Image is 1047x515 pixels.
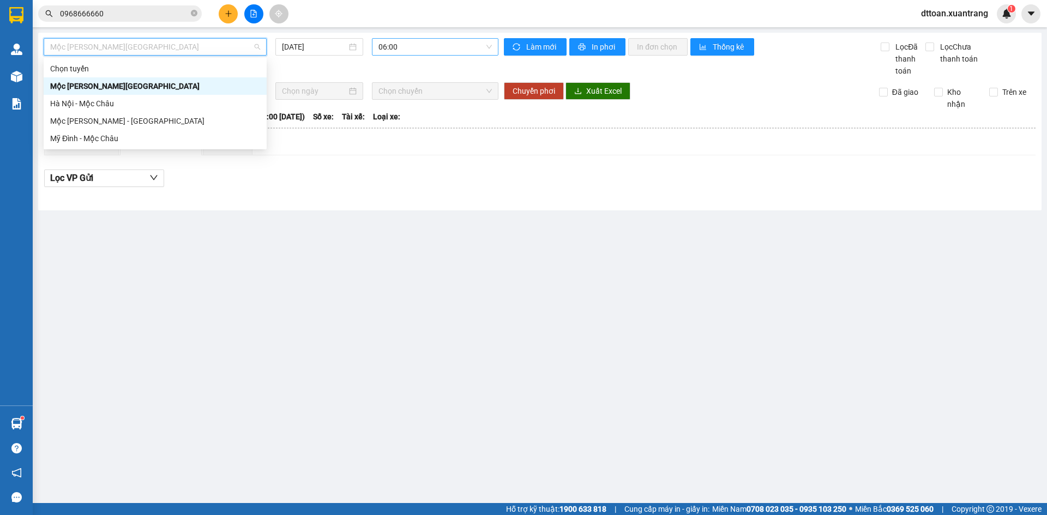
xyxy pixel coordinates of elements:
span: | [615,503,616,515]
div: Mộc [PERSON_NAME][GEOGRAPHIC_DATA] [50,80,260,92]
span: Lọc VP Gửi [50,171,93,185]
em: Logistics [35,33,70,44]
input: Tìm tên, số ĐT hoặc mã đơn [60,8,189,20]
span: close-circle [191,9,197,19]
div: Mỹ Đình - Mộc Châu [44,130,267,147]
sup: 1 [1008,5,1015,13]
span: Chọn chuyến [378,83,492,99]
button: Chuyển phơi [504,82,564,100]
input: Chọn ngày [282,85,347,97]
button: bar-chartThống kê [690,38,754,56]
span: aim [275,10,282,17]
span: Cung cấp máy in - giấy in: [624,503,709,515]
span: Tài xế: [342,111,365,123]
div: Mộc [PERSON_NAME] - [GEOGRAPHIC_DATA] [50,115,260,127]
span: Kho nhận [943,86,981,110]
button: caret-down [1021,4,1040,23]
strong: 0369 525 060 [887,505,934,513]
div: Chọn tuyến [44,60,267,77]
span: question-circle [11,443,22,453]
span: Số xe: [313,111,334,123]
span: ⚪️ [849,507,852,511]
span: sync [513,43,522,52]
span: 0912122306 [4,77,81,92]
span: Miền Nam [712,503,846,515]
img: warehouse-icon [11,418,22,429]
span: copyright [986,505,994,513]
span: Làm mới [526,41,558,53]
button: plus [219,4,238,23]
span: Lọc Đã thanh toán [891,41,925,77]
img: icon-new-feature [1002,9,1012,19]
span: search [45,10,53,17]
span: Người nhận: [4,69,38,76]
span: close-circle [191,10,197,16]
img: warehouse-icon [11,44,22,55]
span: Miền Bắc [855,503,934,515]
button: Lọc VP Gửi [44,169,164,187]
span: In phơi [592,41,617,53]
strong: 1900 633 818 [559,505,606,513]
span: Loại xe: [373,111,400,123]
img: logo-vxr [9,7,23,23]
button: printerIn phơi [569,38,625,56]
span: printer [578,43,587,52]
span: 06:00 [378,39,492,55]
button: syncLàm mới [504,38,567,56]
span: message [11,492,22,502]
span: Lọc Chưa thanh toán [936,41,992,65]
span: VP [PERSON_NAME] [103,11,159,27]
span: bar-chart [699,43,708,52]
button: In đơn chọn [628,38,688,56]
span: notification [11,468,22,478]
span: Đã giao [888,86,923,98]
span: plus [225,10,232,17]
button: file-add [244,4,263,23]
span: down [149,173,158,182]
span: XUANTRANG [20,20,84,31]
div: Mộc Châu - Mỹ Đình [44,112,267,130]
strong: 0708 023 035 - 0935 103 250 [747,505,846,513]
div: Mỹ Đình - Mộc Châu [50,132,260,144]
div: Hà Nội - Mộc Châu [50,98,260,110]
span: 1 [1009,5,1013,13]
button: aim [269,4,288,23]
span: Trên xe [998,86,1031,98]
span: file-add [250,10,257,17]
span: Người gửi: [4,62,33,69]
span: caret-down [1026,9,1036,19]
span: | [942,503,943,515]
input: 13/08/2025 [282,41,347,53]
img: warehouse-icon [11,71,22,82]
button: downloadXuất Excel [565,82,630,100]
span: 0981 559 551 [105,29,159,39]
div: Hà Nội - Mộc Châu [44,95,267,112]
span: Mộc Châu - Hà Nội [50,39,260,55]
div: Chọn tuyến [50,63,260,75]
span: HAIVAN [34,6,71,17]
div: Mộc Châu - Hà Nội [44,77,267,95]
img: solution-icon [11,98,22,110]
span: Hỗ trợ kỹ thuật: [506,503,606,515]
span: dttoan.xuantrang [912,7,997,20]
span: Thống kê [713,41,745,53]
sup: 1 [21,416,24,420]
